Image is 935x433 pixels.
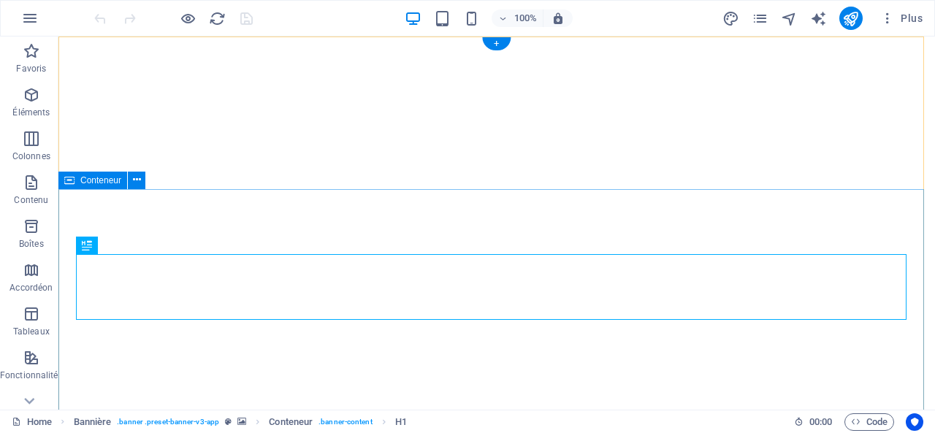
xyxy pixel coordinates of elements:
h6: 100% [514,9,537,27]
p: Accordéon [9,282,53,294]
button: text_generator [810,9,828,27]
div: + [482,37,511,50]
button: 100% [492,9,543,27]
button: reload [208,9,226,27]
i: Navigateur [781,10,798,27]
i: Cet élément est une présélection personnalisable. [225,418,232,426]
button: publish [839,7,863,30]
h6: Durée de la session [794,413,833,431]
i: Cet élément contient un arrière-plan. [237,418,246,426]
span: Conteneur [80,176,121,185]
i: AI Writer [810,10,827,27]
p: Tableaux [13,326,50,337]
button: Usercentrics [906,413,923,431]
span: Cliquez pour sélectionner. Double-cliquez pour modifier. [395,413,407,431]
p: Éléments [12,107,50,118]
p: Colonnes [12,150,50,162]
button: navigator [781,9,798,27]
span: Code [851,413,888,431]
span: . banner .preset-banner-v3-app [117,413,219,431]
button: design [722,9,740,27]
i: Actualiser la page [209,10,226,27]
span: : [820,416,822,427]
nav: breadcrumb [74,413,407,431]
span: 00 00 [809,413,832,431]
button: Cliquez ici pour quitter le mode Aperçu et poursuivre l'édition. [179,9,196,27]
span: Plus [880,11,923,26]
span: Cliquez pour sélectionner. Double-cliquez pour modifier. [74,413,112,431]
a: Cliquez pour annuler la sélection. Double-cliquez pour ouvrir Pages. [12,413,52,431]
p: Boîtes [19,238,44,250]
button: pages [752,9,769,27]
i: Pages (Ctrl+Alt+S) [752,10,768,27]
i: Lors du redimensionnement, ajuster automatiquement le niveau de zoom en fonction de l'appareil sé... [552,12,565,25]
i: Design (Ctrl+Alt+Y) [722,10,739,27]
button: Plus [874,7,928,30]
span: Cliquez pour sélectionner. Double-cliquez pour modifier. [269,413,313,431]
span: . banner-content [318,413,372,431]
button: Code [844,413,894,431]
p: Favoris [16,63,46,74]
p: Contenu [14,194,48,206]
i: Publier [842,10,859,27]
